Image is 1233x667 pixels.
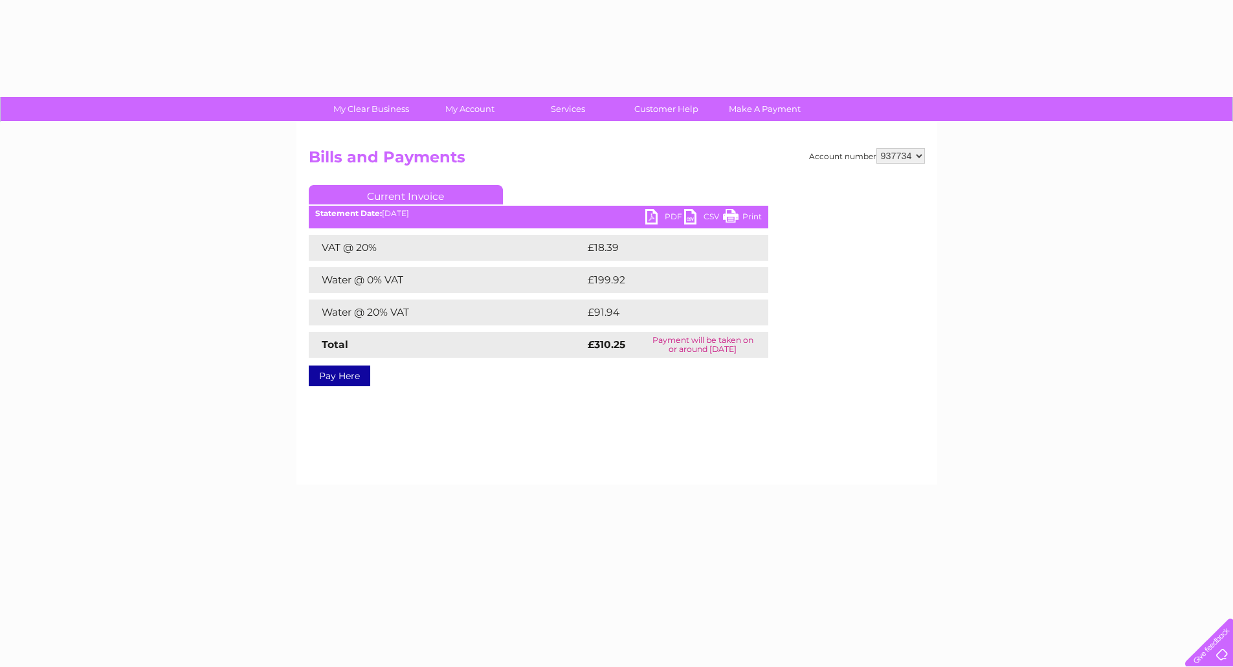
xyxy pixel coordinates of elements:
[309,366,370,386] a: Pay Here
[584,235,741,261] td: £18.39
[309,300,584,325] td: Water @ 20% VAT
[613,97,720,121] a: Customer Help
[315,208,382,218] b: Statement Date:
[318,97,425,121] a: My Clear Business
[309,185,503,204] a: Current Invoice
[309,148,925,173] h2: Bills and Payments
[309,209,768,218] div: [DATE]
[309,235,584,261] td: VAT @ 20%
[584,267,745,293] td: £199.92
[584,300,742,325] td: £91.94
[638,332,768,358] td: Payment will be taken on or around [DATE]
[684,209,723,228] a: CSV
[723,209,762,228] a: Print
[515,97,621,121] a: Services
[588,338,625,351] strong: £310.25
[322,338,348,351] strong: Total
[416,97,523,121] a: My Account
[809,148,925,164] div: Account number
[309,267,584,293] td: Water @ 0% VAT
[645,209,684,228] a: PDF
[711,97,818,121] a: Make A Payment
